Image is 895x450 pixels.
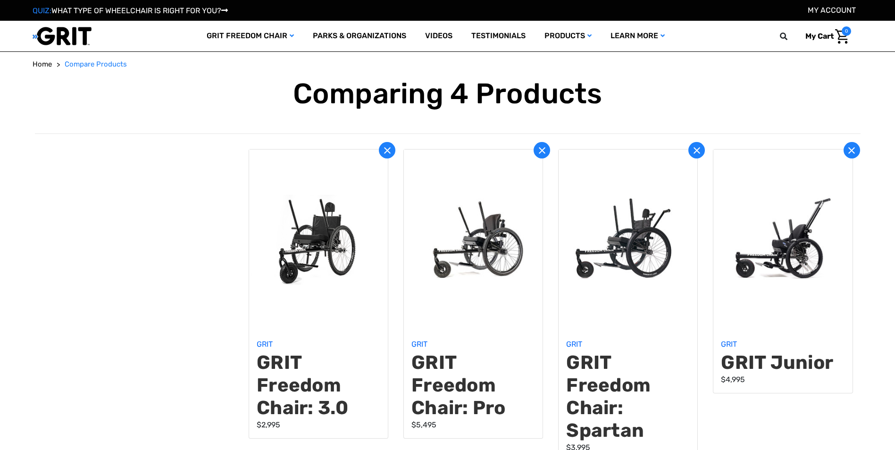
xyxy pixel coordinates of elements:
[835,29,849,44] img: Cart
[405,195,541,285] img: GRIT Freedom Chair Pro: the Pro model shown including contoured Invacare Matrx seatback, Spinergy...
[65,59,127,70] a: Compare Products
[411,340,427,349] a: GRIT
[405,151,541,330] a: GRIT Freedom Chair: Pro
[411,351,535,419] a: GRIT Freedom Chair: Pro
[257,420,280,429] span: $2,995
[715,195,851,285] img: GRIT Junior: GRIT Freedom Chair all terrain wheelchair engineered specifically for kids
[33,6,228,15] a: QUIZ:WHAT TYPE OF WHEELCHAIR IS RIGHT FOR YOU?
[560,195,696,285] img: GRIT Freedom Chair: Spartan
[535,21,601,51] a: Products
[721,375,745,384] span: $4,995
[33,26,92,46] img: GRIT All-Terrain Wheelchair and Mobility Equipment
[808,6,856,15] a: Account
[601,21,674,51] a: Learn More
[721,340,737,349] a: GRIT
[33,60,52,68] span: Home
[462,21,535,51] a: Testimonials
[798,26,851,46] a: Cart with 0 items
[257,351,380,419] a: GRIT Freedom Chair: 3.0
[33,6,51,15] span: QUIZ:
[197,21,303,51] a: GRIT Freedom Chair
[416,21,462,51] a: Videos
[303,21,416,51] a: Parks & Organizations
[411,420,436,429] span: $5,495
[560,151,696,330] a: GRIT Freedom Chair: Spartan
[65,60,127,68] span: Compare Products
[721,351,845,374] a: GRIT Junior
[784,26,798,46] input: Search
[33,77,863,111] h1: Comparing 4 Products
[805,32,834,41] span: My Cart
[566,340,582,349] a: GRIT
[251,195,386,285] img: GRIT Freedom Chair: 3.0
[33,59,52,70] a: Home
[257,340,273,349] a: GRIT
[33,59,863,70] nav: Breadcrumb
[715,151,851,330] a: GRIT Junior
[842,26,851,36] span: 0
[566,351,690,442] a: GRIT Freedom Chair: Spartan
[251,151,386,330] a: GRIT Freedom Chair: 3.0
